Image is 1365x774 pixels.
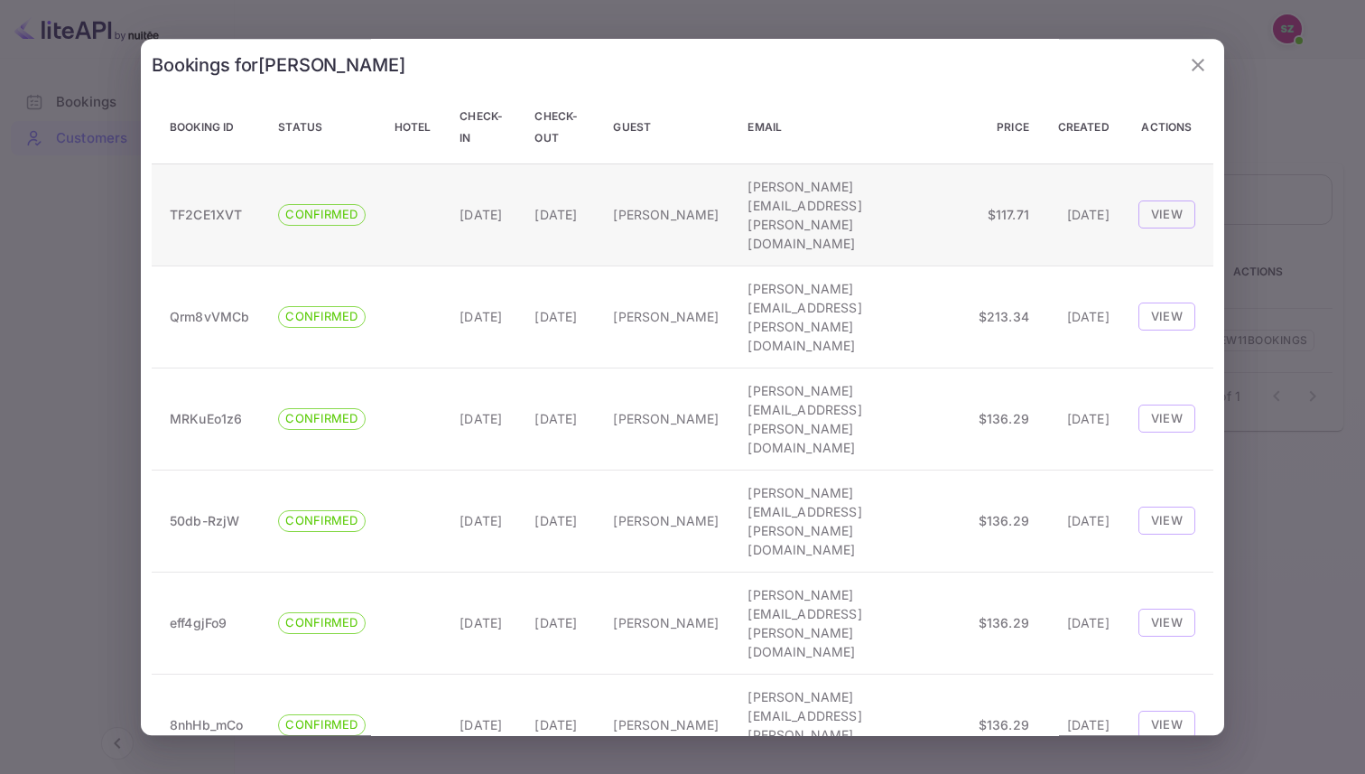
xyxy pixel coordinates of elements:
button: View [1138,508,1195,535]
span: CONFIRMED [279,410,364,428]
th: Actions [1124,91,1213,164]
span: CONFIRMED [279,614,364,632]
p: [DATE] [460,205,506,224]
p: [DATE] [534,511,584,530]
p: $136.29 [979,409,1029,428]
p: [PERSON_NAME] [613,409,719,428]
p: [PERSON_NAME][EMAIL_ADDRESS][PERSON_NAME][DOMAIN_NAME] [747,381,949,457]
p: [PERSON_NAME][EMAIL_ADDRESS][PERSON_NAME][DOMAIN_NAME] [747,177,949,253]
button: View [1138,712,1195,739]
button: View [1138,610,1195,637]
p: [PERSON_NAME] [613,511,719,530]
p: [DATE] [1058,205,1110,224]
th: Guest [599,91,733,164]
p: TF2CE1XVT [170,205,249,224]
h2: Bookings for [PERSON_NAME] [152,54,405,76]
button: View [1138,303,1195,331]
p: [DATE] [1058,409,1110,428]
p: $117.71 [979,205,1029,224]
p: MRKuEo1z6 [170,409,249,428]
p: [DATE] [534,307,584,326]
p: [DATE] [1058,715,1110,734]
th: Check-in [445,91,520,164]
p: [DATE] [534,409,584,428]
span: CONFIRMED [279,512,364,530]
th: Status [264,91,379,164]
p: eff4gjFo9 [170,613,249,632]
p: [PERSON_NAME] [613,613,719,632]
p: [PERSON_NAME][EMAIL_ADDRESS][PERSON_NAME][DOMAIN_NAME] [747,687,949,763]
th: Created [1044,91,1124,164]
p: [PERSON_NAME][EMAIL_ADDRESS][PERSON_NAME][DOMAIN_NAME] [747,585,949,661]
p: [DATE] [460,307,506,326]
th: Hotel [380,91,446,164]
span: CONFIRMED [279,716,364,734]
p: $136.29 [979,613,1029,632]
p: [DATE] [534,715,584,734]
th: Price [964,91,1044,164]
p: [PERSON_NAME][EMAIL_ADDRESS][PERSON_NAME][DOMAIN_NAME] [747,279,949,355]
p: [DATE] [534,205,584,224]
p: [DATE] [460,613,506,632]
p: $136.29 [979,511,1029,530]
th: Email [733,91,963,164]
p: [DATE] [460,715,506,734]
button: View [1138,406,1195,433]
p: [PERSON_NAME][EMAIL_ADDRESS][PERSON_NAME][DOMAIN_NAME] [747,483,949,559]
p: [DATE] [460,511,506,530]
p: [DATE] [1058,307,1110,326]
p: [DATE] [534,613,584,632]
th: Check-out [520,91,599,164]
p: Qrm8vVMCb [170,307,249,326]
p: [PERSON_NAME] [613,307,719,326]
span: CONFIRMED [279,308,364,326]
p: [DATE] [1058,511,1110,530]
p: [PERSON_NAME] [613,715,719,734]
p: $136.29 [979,715,1029,734]
p: [DATE] [460,409,506,428]
p: 50db-RzjW [170,511,249,530]
span: CONFIRMED [279,206,364,224]
p: 8nhHb_mCo [170,715,249,734]
button: View [1138,201,1195,228]
p: [PERSON_NAME] [613,205,719,224]
th: Booking ID [152,91,264,164]
p: $213.34 [979,307,1029,326]
p: [DATE] [1058,613,1110,632]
